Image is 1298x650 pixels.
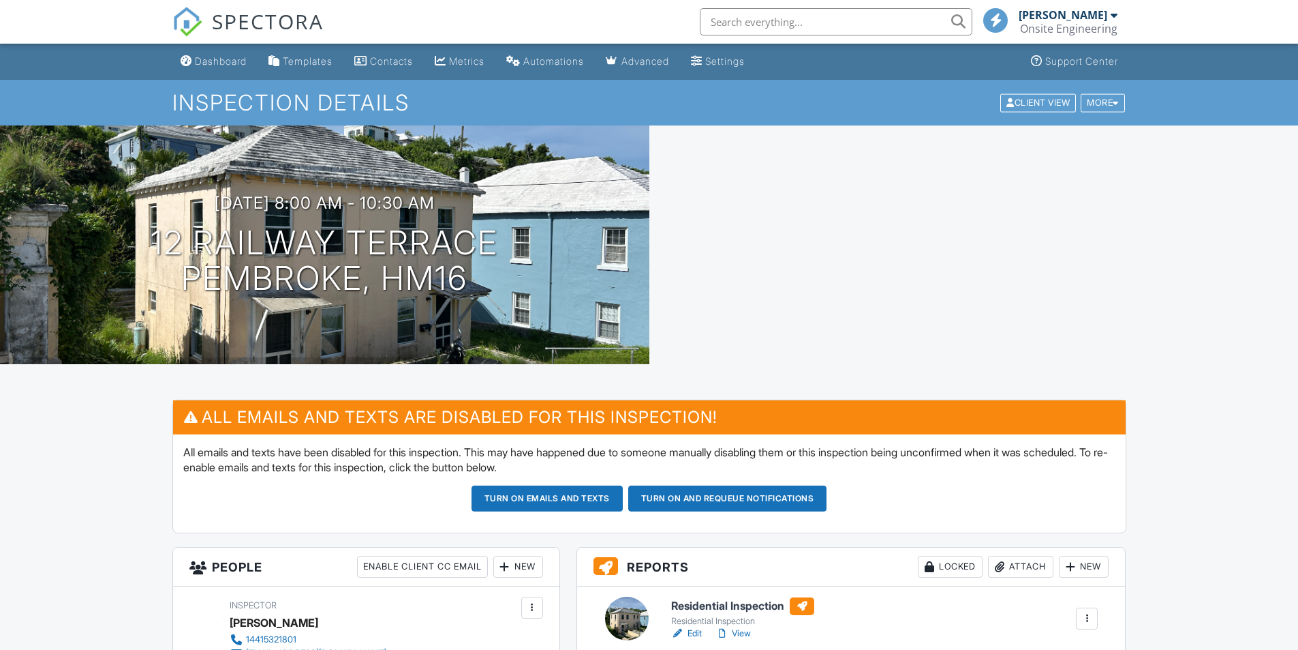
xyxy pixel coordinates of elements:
[1081,93,1125,112] div: More
[700,8,972,35] input: Search everything...
[151,225,498,297] h1: 12 Railway Terrace Pembroke, HM16
[429,49,490,74] a: Metrics
[472,486,623,512] button: Turn on emails and texts
[212,7,324,35] span: SPECTORA
[175,49,252,74] a: Dashboard
[685,49,750,74] a: Settings
[501,49,589,74] a: Automations (Basic)
[1045,55,1118,67] div: Support Center
[493,556,543,578] div: New
[215,194,435,212] h3: [DATE] 8:00 am - 10:30 am
[449,55,484,67] div: Metrics
[263,49,338,74] a: Templates
[1020,22,1117,35] div: Onsite Engineering
[173,400,1126,434] h3: All emails and texts are disabled for this inspection!
[988,556,1053,578] div: Attach
[1019,8,1107,22] div: [PERSON_NAME]
[621,55,669,67] div: Advanced
[671,597,814,627] a: Residential Inspection Residential Inspection
[1059,556,1109,578] div: New
[671,616,814,627] div: Residential Inspection
[283,55,333,67] div: Templates
[172,18,324,47] a: SPECTORA
[918,556,983,578] div: Locked
[370,55,413,67] div: Contacts
[230,600,277,610] span: Inspector
[715,627,751,640] a: View
[1000,93,1076,112] div: Client View
[1025,49,1124,74] a: Support Center
[349,49,418,74] a: Contacts
[172,7,202,37] img: The Best Home Inspection Software - Spectora
[172,91,1126,115] h1: Inspection Details
[183,445,1115,475] p: All emails and texts have been disabled for this inspection. This may have happened due to someon...
[523,55,584,67] div: Automations
[999,97,1079,107] a: Client View
[230,633,386,647] a: 14415321801
[230,612,318,633] div: [PERSON_NAME]
[357,556,488,578] div: Enable Client CC Email
[577,548,1126,587] h3: Reports
[173,548,559,587] h3: People
[600,49,675,74] a: Advanced
[195,55,247,67] div: Dashboard
[671,597,814,615] h6: Residential Inspection
[671,627,702,640] a: Edit
[246,634,296,645] div: 14415321801
[705,55,745,67] div: Settings
[628,486,827,512] button: Turn on and Requeue Notifications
